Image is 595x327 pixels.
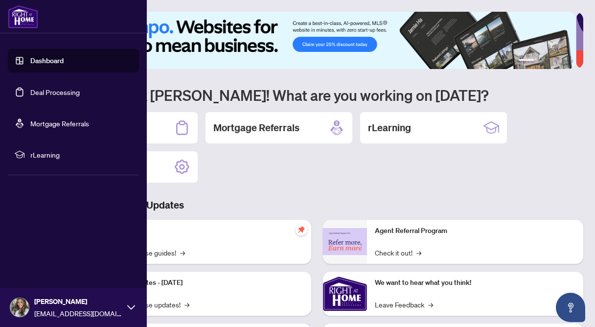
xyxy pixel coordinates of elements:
span: → [184,299,189,310]
button: 2 [538,59,542,63]
h2: Mortgage Referrals [213,121,299,135]
span: [PERSON_NAME] [34,296,122,307]
span: → [180,247,185,258]
img: logo [8,5,38,28]
button: Open asap [556,293,585,322]
button: 1 [519,59,534,63]
span: [EMAIL_ADDRESS][DOMAIN_NAME] [34,308,122,319]
span: rLearning [30,149,132,160]
a: Deal Processing [30,88,80,96]
button: 4 [554,59,558,63]
span: → [428,299,433,310]
img: Profile Icon [10,298,29,317]
span: pushpin [296,224,307,235]
button: 6 [570,59,573,63]
button: 5 [562,59,566,63]
h2: rLearning [368,121,411,135]
img: Slide 0 [51,12,576,69]
img: We want to hear what you think! [323,272,367,316]
p: Platform Updates - [DATE] [103,278,303,288]
button: 3 [546,59,550,63]
a: Check it out!→ [375,247,421,258]
p: Self-Help [103,226,303,236]
h3: Brokerage & Industry Updates [51,198,583,212]
p: Agent Referral Program [375,226,575,236]
a: Dashboard [30,56,64,65]
p: We want to hear what you think! [375,278,575,288]
a: Leave Feedback→ [375,299,433,310]
h1: Welcome back [PERSON_NAME]! What are you working on [DATE]? [51,86,583,104]
a: Mortgage Referrals [30,119,89,128]
img: Agent Referral Program [323,228,367,255]
span: → [416,247,421,258]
